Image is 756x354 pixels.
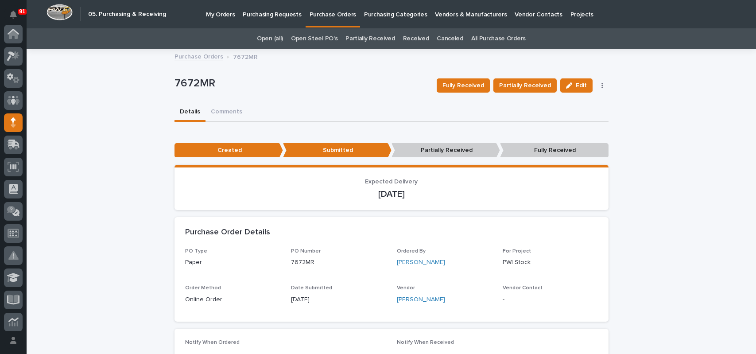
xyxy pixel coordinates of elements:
[576,82,587,89] span: Edit
[397,340,454,345] span: Notify When Received
[291,295,386,304] p: [DATE]
[185,295,280,304] p: Online Order
[185,285,221,291] span: Order Method
[403,28,429,49] a: Received
[291,258,386,267] p: 7672MR
[205,103,248,122] button: Comments
[174,143,283,158] p: Created
[185,189,598,199] p: [DATE]
[185,228,270,237] h2: Purchase Order Details
[365,179,418,185] span: Expected Delivery
[397,258,445,267] a: [PERSON_NAME]
[185,258,280,267] p: Paper
[442,80,484,91] span: Fully Received
[257,28,283,49] a: Open (all)
[397,285,415,291] span: Vendor
[47,4,73,20] img: Workspace Logo
[499,80,551,91] span: Partially Received
[560,78,593,93] button: Edit
[345,28,395,49] a: Partially Received
[185,249,207,254] span: PO Type
[437,78,490,93] button: Fully Received
[503,295,598,304] p: -
[503,285,543,291] span: Vendor Contact
[503,258,598,267] p: PWI Stock
[174,103,205,122] button: Details
[4,5,23,24] button: Notifications
[283,143,392,158] p: Submitted
[19,8,25,15] p: 91
[174,77,430,90] p: 7672MR
[11,11,23,25] div: Notifications91
[471,28,526,49] a: All Purchase Orders
[500,143,609,158] p: Fully Received
[392,143,500,158] p: Partially Received
[291,285,332,291] span: Date Submitted
[291,28,337,49] a: Open Steel PO's
[397,249,426,254] span: Ordered By
[185,340,240,345] span: Notify When Ordered
[493,78,557,93] button: Partially Received
[291,249,321,254] span: PO Number
[233,51,258,61] p: 7672MR
[437,28,463,49] a: Canceled
[174,51,223,61] a: Purchase Orders
[88,11,166,18] h2: 05. Purchasing & Receiving
[503,249,531,254] span: For Project
[397,295,445,304] a: [PERSON_NAME]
